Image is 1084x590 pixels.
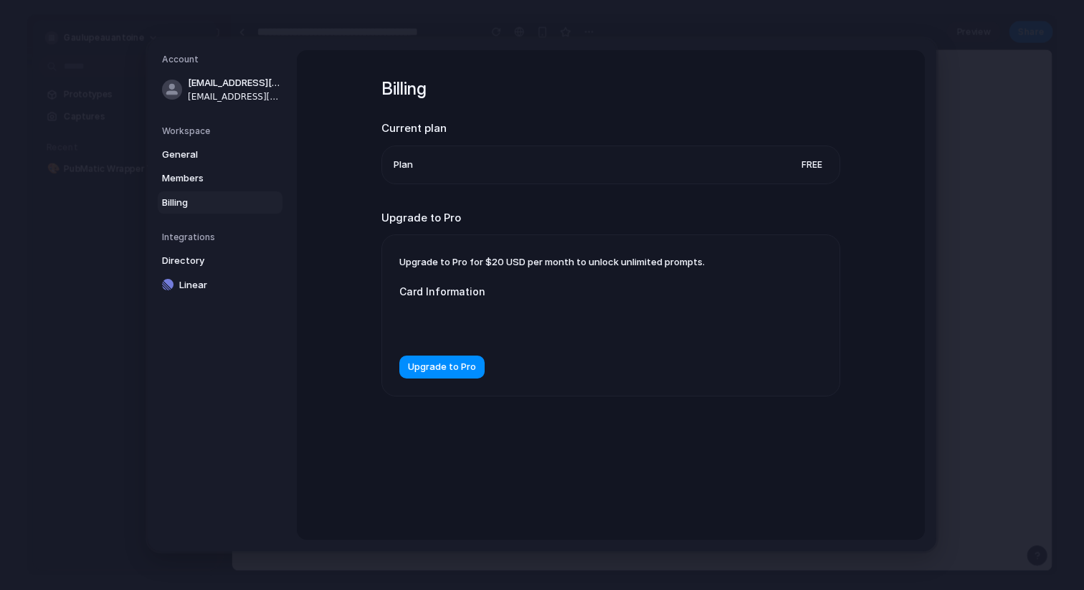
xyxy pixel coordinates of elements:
a: Members [158,167,282,190]
iframe: Secure card payment input frame [411,316,675,330]
a: Directory [158,249,282,272]
h2: Current plan [381,120,840,137]
button: Upgrade to Pro [399,356,485,379]
h5: Integrations [162,231,282,244]
a: Billing [158,191,282,214]
h2: Upgrade to Pro [381,210,840,227]
h1: Billing [381,76,840,102]
span: Upgrade to Pro for $20 USD per month to unlock unlimited prompts. [399,256,705,267]
span: Directory [162,254,254,268]
span: Linear [179,278,271,292]
h5: Workspace [162,125,282,138]
label: Card Information [399,284,686,299]
a: [EMAIL_ADDRESS][DOMAIN_NAME][EMAIL_ADDRESS][DOMAIN_NAME] [158,72,282,108]
span: [EMAIL_ADDRESS][DOMAIN_NAME] [188,90,280,103]
span: [EMAIL_ADDRESS][DOMAIN_NAME] [188,76,280,90]
span: General [162,148,254,162]
h5: Account [162,53,282,66]
span: Members [162,171,254,186]
span: Free [796,158,828,172]
span: Billing [162,196,254,210]
a: General [158,143,282,166]
span: Upgrade to Pro [408,360,476,374]
span: Plan [394,158,413,172]
a: Linear [158,274,282,297]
